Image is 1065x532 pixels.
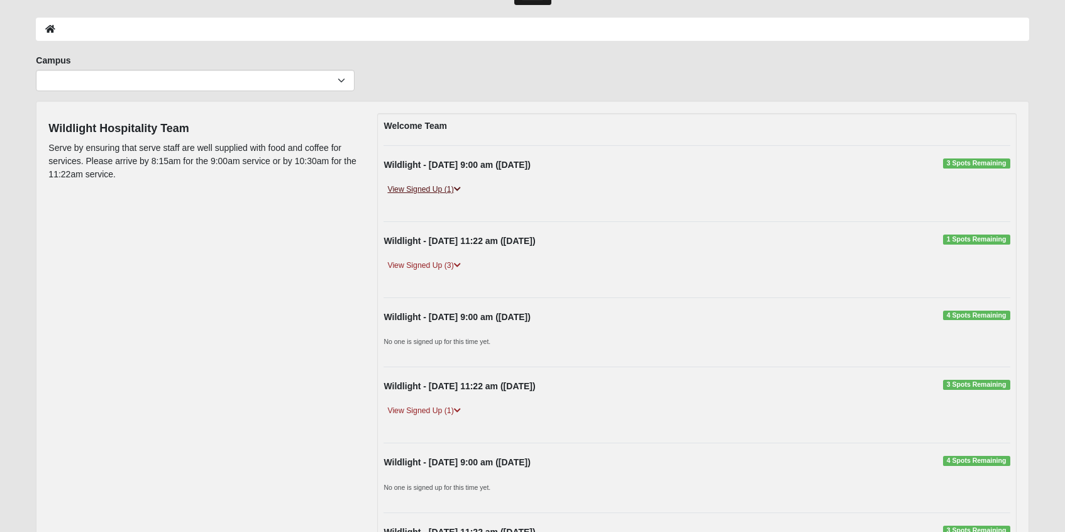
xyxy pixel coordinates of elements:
[384,121,447,131] strong: Welcome Team
[384,457,530,467] strong: Wildlight - [DATE] 9:00 am ([DATE])
[943,235,1010,245] span: 1 Spots Remaining
[384,160,530,170] strong: Wildlight - [DATE] 9:00 am ([DATE])
[943,158,1010,169] span: 3 Spots Remaining
[943,380,1010,390] span: 3 Spots Remaining
[36,54,70,67] label: Campus
[384,259,464,272] a: View Signed Up (3)
[48,141,358,181] p: Serve by ensuring that serve staff are well supplied with food and coffee for services. Please ar...
[384,338,490,345] small: No one is signed up for this time yet.
[384,236,535,246] strong: Wildlight - [DATE] 11:22 am ([DATE])
[384,381,535,391] strong: Wildlight - [DATE] 11:22 am ([DATE])
[384,404,464,418] a: View Signed Up (1)
[943,456,1010,466] span: 4 Spots Remaining
[384,312,530,322] strong: Wildlight - [DATE] 9:00 am ([DATE])
[943,311,1010,321] span: 4 Spots Remaining
[384,484,490,491] small: No one is signed up for this time yet.
[48,122,358,136] h4: Wildlight Hospitality Team
[384,183,464,196] a: View Signed Up (1)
